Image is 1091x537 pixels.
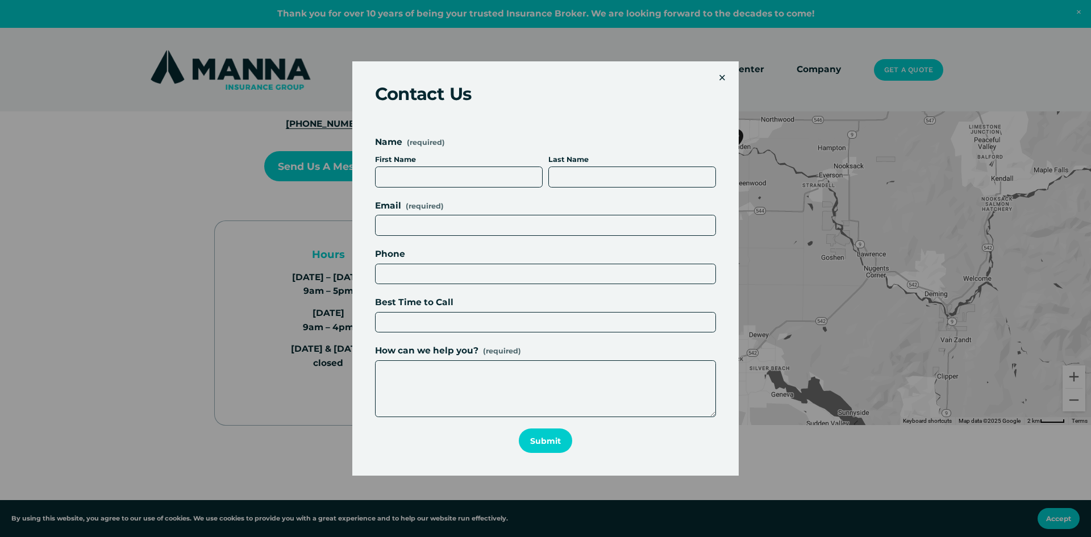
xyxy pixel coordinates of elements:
[375,344,478,358] span: How can we help you?
[716,72,728,84] div: Close
[375,84,703,104] div: Contact Us
[375,135,402,149] span: Name
[375,247,405,261] span: Phone
[548,154,716,166] div: Last Name
[375,199,401,213] span: Email
[530,436,561,446] span: Submit
[406,201,444,212] span: (required)
[375,295,453,310] span: Best Time to Call
[407,139,445,147] span: (required)
[483,345,521,357] span: (required)
[519,428,572,453] button: SubmitSubmit
[375,154,543,166] div: First Name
